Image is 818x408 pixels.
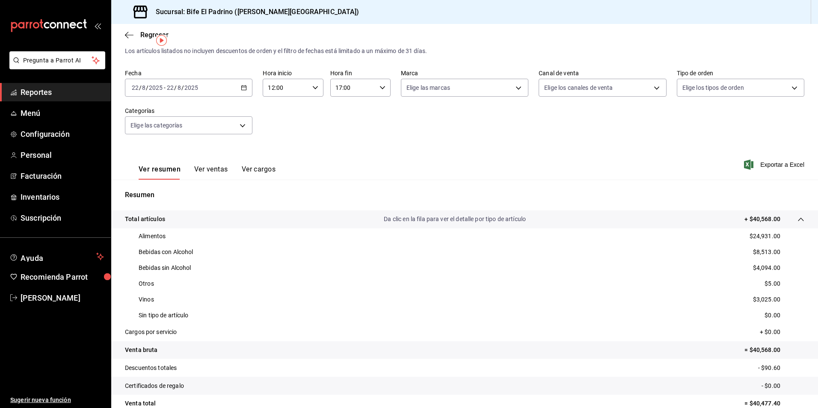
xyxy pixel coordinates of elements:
[139,311,189,320] p: Sin tipo de artículo
[139,263,191,272] p: Bebidas sin Alcohol
[765,311,780,320] p: $0.00
[166,84,174,91] input: --
[194,165,228,180] button: Ver ventas
[21,107,104,119] span: Menú
[125,215,165,224] p: Total artículos
[139,165,181,180] button: Ver resumen
[146,84,148,91] span: /
[140,31,169,39] span: Regresar
[753,295,780,304] p: $3,025.00
[139,165,276,180] div: navigation tabs
[184,84,199,91] input: ----
[164,84,166,91] span: -
[384,215,526,224] p: Da clic en la fila para ver el detalle por tipo de artículo
[539,70,666,76] label: Canal de venta
[23,56,92,65] span: Pregunta a Parrot AI
[21,170,104,182] span: Facturación
[125,328,177,337] p: Cargos por servicio
[131,84,139,91] input: --
[10,396,104,405] span: Sugerir nueva función
[125,381,184,390] p: Certificados de regalo
[125,108,252,114] label: Categorías
[21,212,104,224] span: Suscripción
[174,84,177,91] span: /
[330,70,391,76] label: Hora fin
[21,292,104,304] span: [PERSON_NAME]
[125,190,804,200] p: Resumen
[125,364,177,373] p: Descuentos totales
[21,86,104,98] span: Reportes
[263,70,323,76] label: Hora inicio
[125,70,252,76] label: Fecha
[401,70,528,76] label: Marca
[765,279,780,288] p: $5.00
[744,399,804,408] p: = $40,477.40
[94,22,101,29] button: open_drawer_menu
[753,263,780,272] p: $4,094.00
[21,191,104,203] span: Inventarios
[242,165,276,180] button: Ver cargos
[682,83,744,92] span: Elige los tipos de orden
[139,248,193,257] p: Bebidas con Alcohol
[156,35,167,46] img: Tooltip marker
[148,84,163,91] input: ----
[21,128,104,140] span: Configuración
[762,381,804,390] p: - $0.00
[677,70,804,76] label: Tipo de orden
[9,51,105,69] button: Pregunta a Parrot AI
[139,84,142,91] span: /
[744,215,780,224] p: + $40,568.00
[21,251,93,262] span: Ayuda
[177,84,181,91] input: --
[406,83,450,92] span: Elige las marcas
[750,232,780,241] p: $24,931.00
[181,84,184,91] span: /
[746,160,804,170] button: Exportar a Excel
[139,232,166,241] p: Alimentos
[139,279,154,288] p: Otros
[149,7,359,17] h3: Sucursal: Bife El Padrino ([PERSON_NAME][GEOGRAPHIC_DATA])
[139,295,154,304] p: Vinos
[544,83,613,92] span: Elige los canales de venta
[21,149,104,161] span: Personal
[125,399,156,408] p: Venta total
[130,121,183,130] span: Elige las categorías
[753,248,780,257] p: $8,513.00
[125,346,157,355] p: Venta bruta
[758,364,804,373] p: - $90.60
[125,47,804,56] div: Los artículos listados no incluyen descuentos de orden y el filtro de fechas está limitado a un m...
[744,346,804,355] p: = $40,568.00
[760,328,804,337] p: + $0.00
[21,271,104,283] span: Recomienda Parrot
[6,62,105,71] a: Pregunta a Parrot AI
[142,84,146,91] input: --
[125,31,169,39] button: Regresar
